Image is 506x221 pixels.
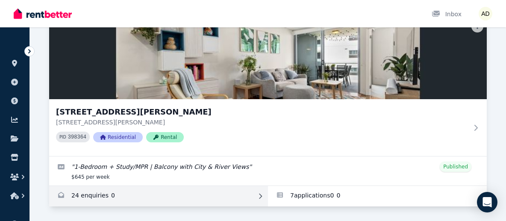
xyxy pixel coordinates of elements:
[432,10,462,18] div: Inbox
[56,118,468,127] p: [STREET_ADDRESS][PERSON_NAME]
[146,132,184,142] span: Rental
[93,132,143,142] span: Residential
[56,106,468,118] h3: [STREET_ADDRESS][PERSON_NAME]
[49,186,268,206] a: Enquiries for 40904/50 Duncan St, West End
[14,7,72,20] img: RentBetter
[49,17,487,156] a: 40904/50 Duncan St, West End[STREET_ADDRESS][PERSON_NAME][STREET_ADDRESS][PERSON_NAME]PID 398364R...
[49,156,487,186] a: Edit listing: 1-Bedroom + Study/MPR | Balcony with City & River Views
[268,186,487,206] a: Applications for 40904/50 Duncan St, West End
[479,7,492,21] img: Ayushi Dewan
[68,134,86,140] code: 398364
[59,135,66,139] small: PID
[49,17,487,99] img: 40904/50 Duncan St, West End
[477,192,497,212] div: Open Intercom Messenger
